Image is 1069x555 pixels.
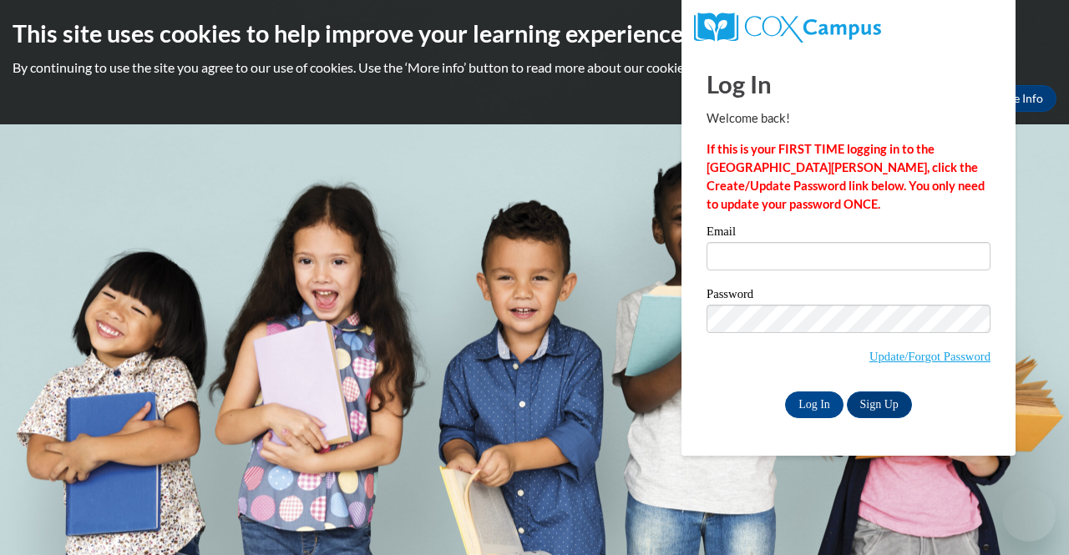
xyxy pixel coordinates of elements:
[707,142,985,211] strong: If this is your FIRST TIME logging in to the [GEOGRAPHIC_DATA][PERSON_NAME], click the Create/Upd...
[13,58,1056,77] p: By continuing to use the site you agree to our use of cookies. Use the ‘More info’ button to read...
[707,109,990,128] p: Welcome back!
[978,85,1056,112] a: More Info
[707,225,990,242] label: Email
[869,350,990,363] a: Update/Forgot Password
[13,17,1056,50] h2: This site uses cookies to help improve your learning experience.
[847,391,912,418] a: Sign Up
[707,288,990,305] label: Password
[707,67,990,101] h1: Log In
[694,13,881,43] img: COX Campus
[785,391,844,418] input: Log In
[1002,488,1056,542] iframe: Button to launch messaging window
